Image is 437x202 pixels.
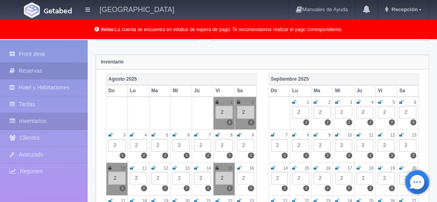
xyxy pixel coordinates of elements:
div: 2 [151,139,169,152]
small: 2 [252,100,254,105]
div: 2 [271,139,288,152]
label: 2 [282,152,288,158]
div: 2 [130,139,147,152]
th: Sa [235,85,256,97]
div: 2 [357,139,374,152]
th: Vi [376,85,397,97]
small: 17 [347,166,352,170]
div: 2 [292,139,309,152]
th: Ju [354,85,376,97]
div: 2 [335,106,352,119]
div: 2 [216,106,233,119]
div: 2 [194,139,211,152]
small: 4 [371,100,374,105]
th: Do [268,85,290,97]
small: 3 [350,100,352,105]
label: 2 [248,152,254,158]
small: 2 [328,100,331,105]
div: 2 [216,139,233,152]
small: 19 [390,166,395,170]
label: 2 [325,152,331,158]
small: 20 [412,166,416,170]
small: 1 [307,100,309,105]
small: 16 [249,166,254,170]
small: 13 [185,166,190,170]
div: 2 [292,106,309,119]
div: 2 [335,172,352,184]
small: 1 [230,100,233,105]
th: Lu [127,85,149,97]
div: 2 [108,139,125,152]
label: 2 [389,185,395,191]
small: 11 [142,166,147,170]
div: 2 [108,172,125,184]
small: 8 [230,133,233,137]
div: 2 [130,172,147,184]
th: Septiembre 2025 [268,73,419,85]
th: Lu [290,85,312,97]
div: 2 [172,139,190,152]
label: 2 [184,185,190,191]
small: 11 [369,133,373,137]
label: 2 [325,119,331,125]
label: 2 [389,152,395,158]
th: Sa [397,85,419,97]
b: Aviso: [101,27,115,32]
small: 9 [252,133,254,137]
div: 2 [378,139,395,152]
th: Ju [192,85,214,97]
div: 2 [237,106,254,119]
label: 2 [227,152,233,158]
label: 2 [367,119,373,125]
small: 8 [307,133,309,137]
label: 2 [184,152,190,158]
label: 2 [141,185,147,191]
small: 14 [283,166,288,170]
th: Ma [312,85,333,97]
small: 15 [305,166,309,170]
div: 2 [151,172,169,184]
label: 2 [162,152,168,158]
label: 2 [346,185,352,191]
small: 5 [393,100,395,105]
div: 2 [314,106,331,119]
div: 2 [237,172,254,184]
div: 2 [378,172,395,184]
label: 2 [120,185,125,191]
label: 2 [389,119,395,125]
small: 7 [209,133,211,137]
label: 2 [141,152,147,158]
label: 2 [346,119,352,125]
label: 2 [346,152,352,158]
small: 16 [326,166,331,170]
div: 2 [378,106,395,119]
label: 2 [367,152,373,158]
th: Agosto 2025 [106,73,257,85]
label: 2 [227,185,233,191]
div: 2 [357,172,374,184]
div: 2 [399,172,416,184]
div: 2 [314,172,331,184]
th: Mi [333,85,354,97]
th: Mi [170,85,192,97]
small: 12 [390,133,395,137]
span: Recepción [390,6,418,12]
label: 2 [303,152,309,158]
th: Vi [213,85,235,97]
img: Getabed [44,8,72,14]
div: 2 [194,172,211,184]
label: 2 [410,152,416,158]
label: 1 [248,185,254,191]
div: 2 [271,172,288,184]
div: 2 [237,139,254,152]
label: 2 [120,152,125,158]
small: 15 [228,166,232,170]
div: 2 [172,172,190,184]
small: 5 [166,133,169,137]
label: 2 [367,185,373,191]
strong: Inventario [101,59,123,65]
div: 2 [335,139,352,152]
small: 6 [187,133,190,137]
small: 6 [414,100,416,105]
img: Getabed [24,2,40,18]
